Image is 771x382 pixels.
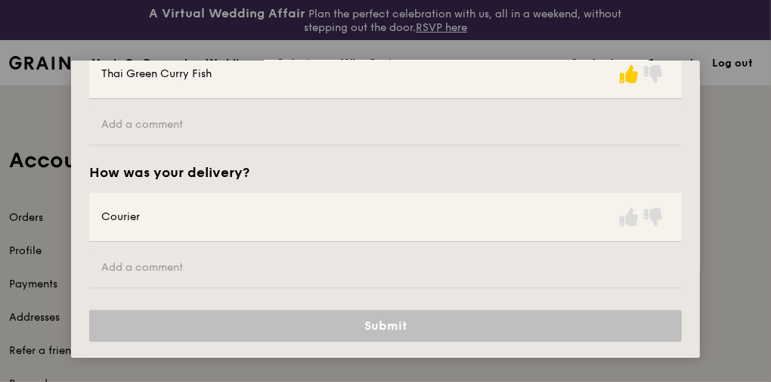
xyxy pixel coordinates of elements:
[89,248,682,289] input: Add a comment
[89,105,682,146] input: Add a comment
[89,164,249,181] h2: How was your delivery?
[101,67,212,82] div: Thai Green Curry Fish
[101,210,140,225] div: Courier
[89,310,682,342] button: Submit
